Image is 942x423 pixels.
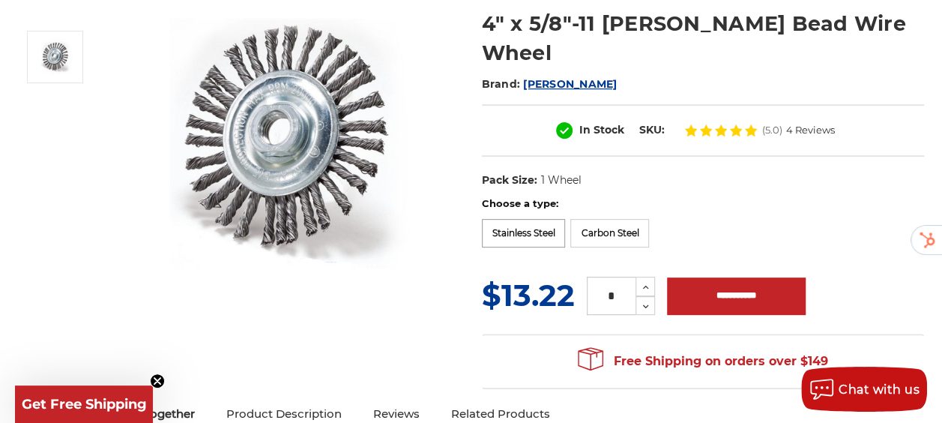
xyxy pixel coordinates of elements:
[37,38,74,76] img: 4" x 5/8"-11 Stringer Bead Wire Wheel
[839,382,920,397] span: Chat with us
[482,196,924,211] label: Choose a type:
[482,77,521,91] span: Brand:
[482,9,924,67] h1: 4" x 5/8"-11 [PERSON_NAME] Bead Wire Wheel
[540,172,581,188] dd: 1 Wheel
[578,346,828,376] span: Free Shipping on orders over $149
[523,77,617,91] a: [PERSON_NAME]
[786,125,835,135] span: 4 Reviews
[801,367,927,412] button: Chat with us
[579,123,624,136] span: In Stock
[15,385,153,423] div: Get Free ShippingClose teaser
[482,172,537,188] dt: Pack Size:
[150,373,165,388] button: Close teaser
[639,122,665,138] dt: SKU:
[22,396,147,412] span: Get Free Shipping
[482,277,575,313] span: $13.22
[762,125,782,135] span: (5.0)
